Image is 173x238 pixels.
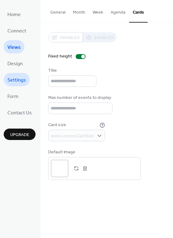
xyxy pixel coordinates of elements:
[7,92,19,101] span: Form
[7,26,26,36] span: Connect
[4,57,27,70] a: Design
[7,43,21,52] span: Views
[48,122,98,128] div: Card size
[7,75,26,85] span: Settings
[7,10,21,19] span: Home
[51,160,68,177] div: ;
[48,67,95,74] div: Title
[7,108,32,118] span: Contact Us
[4,106,36,119] a: Contact Us
[4,73,30,86] a: Settings
[48,149,140,155] div: Default Image
[4,40,24,53] a: Views
[4,24,30,37] a: Connect
[7,59,23,69] span: Design
[4,89,22,103] a: Form
[48,95,111,101] div: Max number of events to display
[4,129,36,140] button: Upgrade
[48,53,72,60] div: Fixed height
[10,132,29,138] span: Upgrade
[4,7,24,21] a: Home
